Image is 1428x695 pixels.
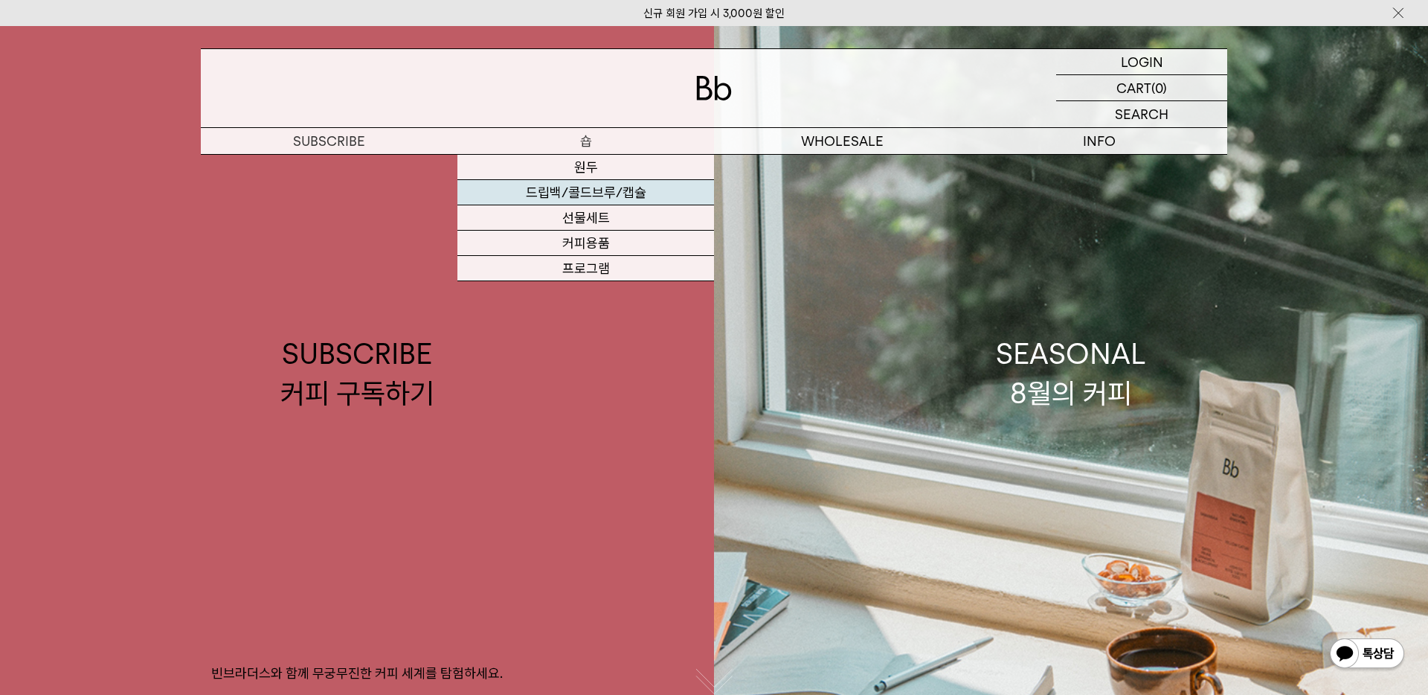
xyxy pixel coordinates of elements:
[457,128,714,154] a: 숍
[1115,101,1168,127] p: SEARCH
[457,180,714,205] a: 드립백/콜드브루/캡슐
[643,7,785,20] a: 신규 회원 가입 시 3,000원 할인
[1151,75,1167,100] p: (0)
[696,76,732,100] img: 로고
[457,205,714,231] a: 선물세트
[996,334,1146,413] div: SEASONAL 8월의 커피
[1056,75,1227,101] a: CART (0)
[457,231,714,256] a: 커피용품
[280,334,434,413] div: SUBSCRIBE 커피 구독하기
[971,128,1227,154] p: INFO
[201,128,457,154] a: SUBSCRIBE
[1328,637,1406,673] img: 카카오톡 채널 1:1 채팅 버튼
[457,256,714,281] a: 프로그램
[1121,49,1163,74] p: LOGIN
[1116,75,1151,100] p: CART
[457,155,714,180] a: 원두
[1056,49,1227,75] a: LOGIN
[714,128,971,154] p: WHOLESALE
